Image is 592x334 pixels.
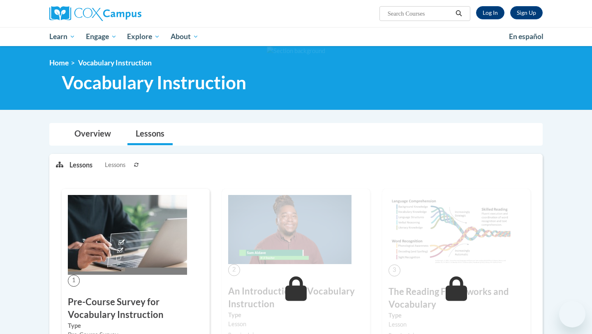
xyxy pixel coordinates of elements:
[504,28,549,45] a: En español
[68,275,80,287] span: 1
[69,160,92,169] p: Lessons
[68,195,187,275] img: Course Image
[228,285,364,311] h3: An Introduction to Vocabulary Instruction
[228,195,351,264] img: Course Image
[165,27,204,46] a: About
[81,27,122,46] a: Engage
[509,32,543,41] span: En español
[62,72,246,93] span: Vocabulary Instruction
[68,296,203,321] h3: Pre-Course Survey for Vocabulary Instruction
[388,264,400,276] span: 3
[388,311,524,320] label: Type
[122,27,165,46] a: Explore
[267,46,325,56] img: Section background
[68,321,203,330] label: Type
[86,32,117,42] span: Engage
[105,160,125,169] span: Lessons
[49,6,206,21] a: Cox Campus
[66,123,119,145] a: Overview
[44,27,81,46] a: Learn
[49,58,69,67] a: Home
[388,320,524,329] div: Lesson
[388,195,512,264] img: Course Image
[49,32,75,42] span: Learn
[388,285,524,311] h3: The Reading Frameworks and Vocabulary
[453,9,465,19] button: Search
[228,320,364,329] div: Lesson
[171,32,199,42] span: About
[78,58,152,67] span: Vocabulary Instruction
[127,32,160,42] span: Explore
[559,301,585,327] iframe: Button to launch messaging window
[510,6,543,19] a: Register
[228,264,240,276] span: 2
[387,9,453,19] input: Search Courses
[228,311,364,320] label: Type
[476,6,504,19] a: Log In
[127,123,173,145] a: Lessons
[49,6,141,21] img: Cox Campus
[37,27,555,46] div: Main menu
